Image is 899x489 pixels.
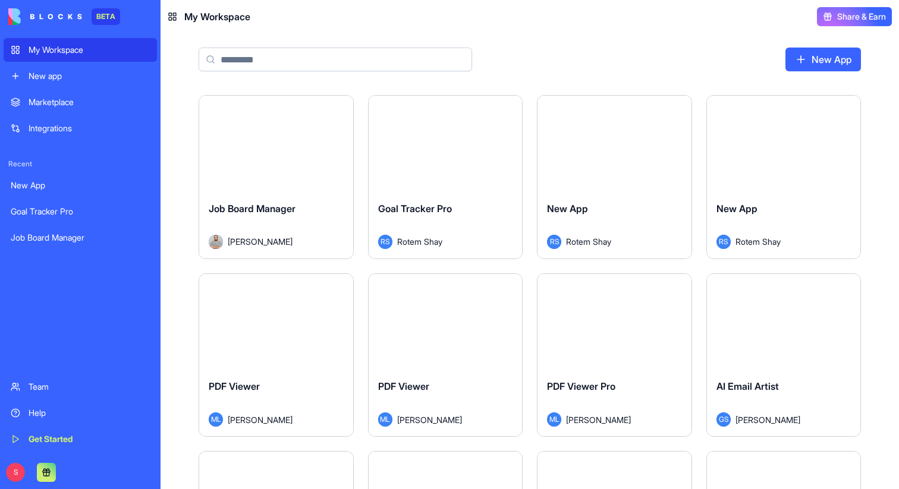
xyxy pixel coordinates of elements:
[209,203,296,214] span: Job Board Manager
[378,412,392,427] span: ML
[378,380,429,392] span: PDF Viewer
[716,380,779,392] span: AI Email Artist
[547,235,561,249] span: RS
[716,412,731,427] span: GS
[29,44,150,56] div: My Workspace
[4,38,157,62] a: My Workspace
[6,463,25,482] span: S
[785,48,861,71] a: New App
[228,414,293,426] span: [PERSON_NAME]
[29,122,150,134] div: Integrations
[547,412,561,427] span: ML
[735,235,781,248] span: Rotem Shay
[29,407,150,419] div: Help
[378,235,392,249] span: RS
[397,235,442,248] span: Rotem Shay
[199,273,354,437] a: PDF ViewerML[PERSON_NAME]
[735,414,800,426] span: [PERSON_NAME]
[706,95,862,259] a: New AppRSRotem Shay
[566,235,611,248] span: Rotem Shay
[4,401,157,425] a: Help
[837,11,886,23] span: Share & Earn
[378,203,452,214] span: Goal Tracker Pro
[4,427,157,451] a: Get Started
[209,412,223,427] span: ML
[184,10,250,24] span: My Workspace
[397,414,462,426] span: [PERSON_NAME]
[29,433,150,445] div: Get Started
[11,179,150,191] div: New App
[4,375,157,399] a: Team
[92,8,120,25] div: BETA
[209,235,223,249] img: Avatar
[4,200,157,223] a: Goal Tracker Pro
[4,173,157,197] a: New App
[4,226,157,250] a: Job Board Manager
[8,8,82,25] img: logo
[199,95,354,259] a: Job Board ManagerAvatar[PERSON_NAME]
[29,70,150,82] div: New app
[4,64,157,88] a: New app
[11,232,150,244] div: Job Board Manager
[4,90,157,114] a: Marketplace
[547,380,615,392] span: PDF Viewer Pro
[4,116,157,140] a: Integrations
[228,235,293,248] span: [PERSON_NAME]
[368,95,523,259] a: Goal Tracker ProRSRotem Shay
[716,203,757,214] span: New App
[29,96,150,108] div: Marketplace
[817,7,892,26] button: Share & Earn
[29,381,150,393] div: Team
[11,206,150,217] div: Goal Tracker Pro
[537,273,692,437] a: PDF Viewer ProML[PERSON_NAME]
[368,273,523,437] a: PDF ViewerML[PERSON_NAME]
[716,235,731,249] span: RS
[706,273,862,437] a: AI Email ArtistGS[PERSON_NAME]
[209,380,260,392] span: PDF Viewer
[4,159,157,169] span: Recent
[566,414,631,426] span: [PERSON_NAME]
[8,8,120,25] a: BETA
[547,203,588,214] span: New App
[537,95,692,259] a: New AppRSRotem Shay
